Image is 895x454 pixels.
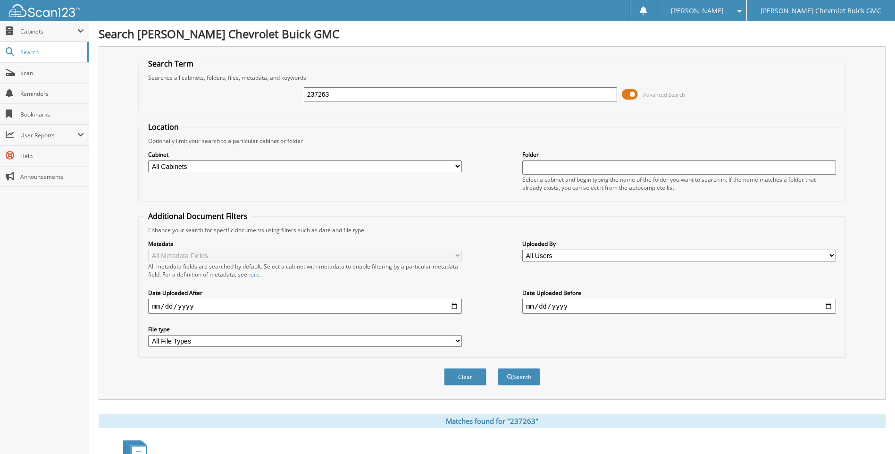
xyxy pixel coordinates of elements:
label: Date Uploaded Before [522,289,836,297]
h1: Search [PERSON_NAME] Chevrolet Buick GMC [99,26,886,42]
div: Enhance your search for specific documents using filters such as date and file type. [143,226,840,234]
span: Bookmarks [20,110,84,118]
div: Matches found for "237263" [99,414,886,428]
a: here [247,270,259,278]
div: Searches all cabinets, folders, files, metadata, and keywords [143,74,840,82]
legend: Search Term [143,59,198,69]
label: Metadata [148,240,462,248]
span: Reminders [20,90,84,98]
input: end [522,299,836,314]
div: Select a cabinet and begin typing the name of the folder you want to search in. If the name match... [522,176,836,192]
img: scan123-logo-white.svg [9,4,80,17]
span: User Reports [20,131,77,139]
span: Help [20,152,84,160]
label: Folder [522,151,836,159]
button: Search [498,368,540,386]
label: Uploaded By [522,240,836,248]
span: Announcements [20,173,84,181]
span: [PERSON_NAME] Chevrolet Buick GMC [761,8,881,14]
legend: Additional Document Filters [143,211,252,221]
span: Search [20,48,83,56]
label: Date Uploaded After [148,289,462,297]
input: start [148,299,462,314]
legend: Location [143,122,184,132]
span: [PERSON_NAME] [671,8,724,14]
button: Clear [444,368,486,386]
label: File type [148,325,462,333]
span: Cabinets [20,27,77,35]
label: Cabinet [148,151,462,159]
span: Advanced Search [643,91,685,98]
div: Optionally limit your search to a particular cabinet or folder [143,137,840,145]
div: All metadata fields are searched by default. Select a cabinet with metadata to enable filtering b... [148,262,462,278]
span: Scan [20,69,84,77]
